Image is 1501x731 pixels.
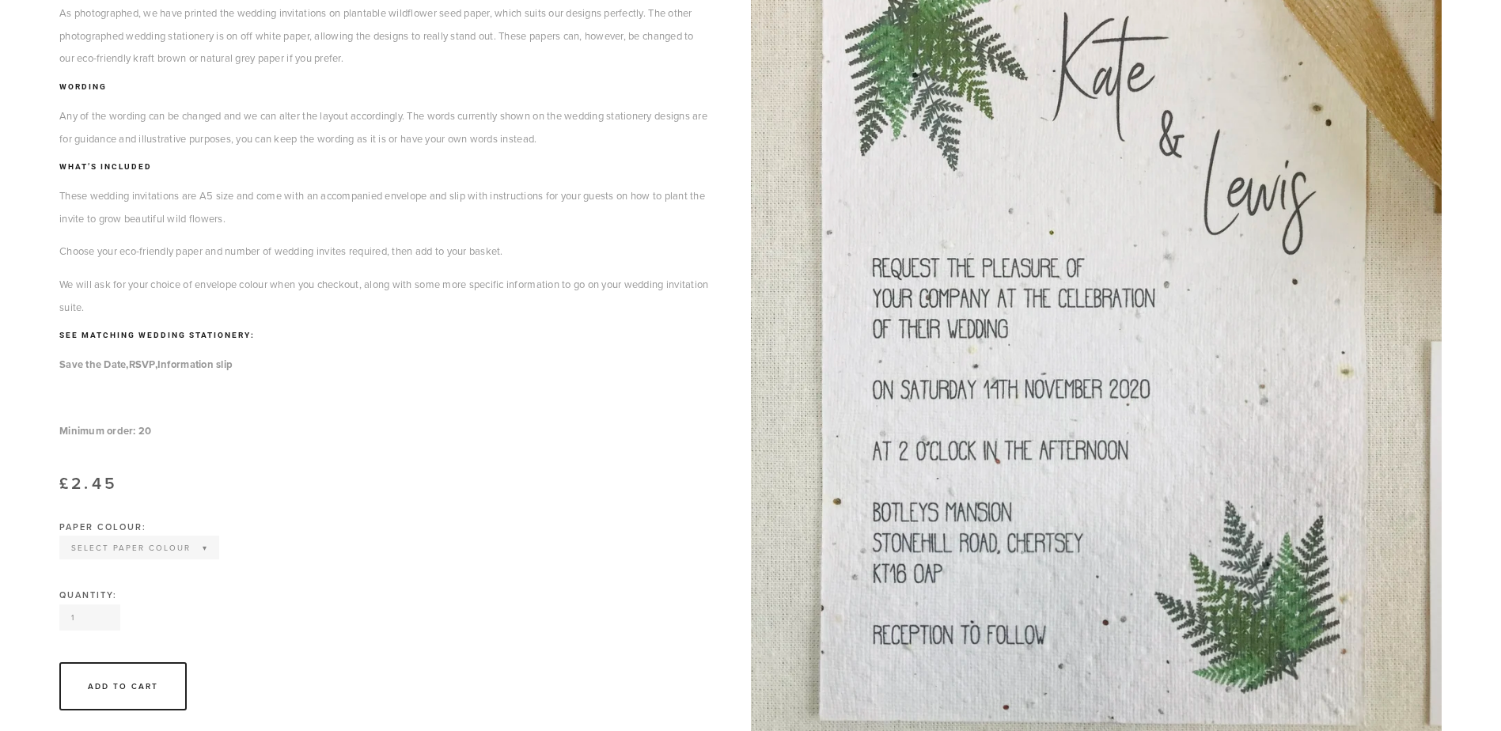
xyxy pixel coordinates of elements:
h3: What’s included [59,160,711,174]
strong: Save the Date [59,357,126,372]
p: We will ask for your choice of envelope colour when you checkout, along with some more specific i... [59,273,711,318]
select: Select Paper Colour [61,537,218,558]
p: These wedding invitations are A5 size and come with an accompanied envelope and slip with instruc... [59,184,711,229]
a: Save the Date [59,357,126,371]
div: Quantity: [59,591,711,600]
div: £2.45 [59,475,711,491]
p: As photographed, we have printed the wedding invitations on plantable wildflower seed paper, whic... [59,2,711,70]
a: RSVP [129,357,155,371]
input: Quantity [59,604,120,631]
strong: Information slip [157,357,233,372]
strong: RSVP [129,357,155,372]
p: Any of the wording can be changed and we can alter the layout accordingly. The words currently sh... [59,104,711,150]
h3: See matching wedding stationery: [59,328,711,343]
div: Add To Cart [59,662,187,710]
strong: Minimum order: 20 [59,423,151,438]
div: Add To Cart [88,680,158,692]
strong: , [155,357,157,372]
div: Paper Colour: [59,523,219,532]
p: Choose your eco-friendly paper and number of wedding invites required, then add to your basket. [59,240,711,263]
strong: , [126,357,128,372]
h3: Wording [59,80,711,94]
a: Information slip [157,357,233,371]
